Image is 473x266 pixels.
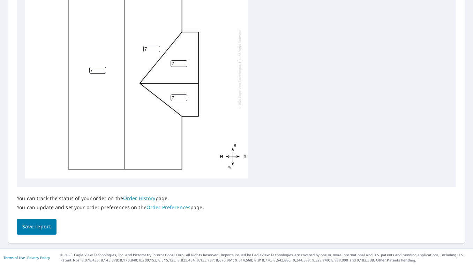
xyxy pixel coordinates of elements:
[3,256,50,260] p: |
[17,195,204,202] p: You can track the status of your order on the page.
[27,255,50,260] a: Privacy Policy
[123,195,156,202] a: Order History
[3,255,25,260] a: Terms of Use
[17,204,204,211] p: You can update and set your order preferences on the page.
[17,219,57,235] button: Save report
[147,204,190,211] a: Order Preferences
[60,252,470,263] p: © 2025 Eagle View Technologies, Inc. and Pictometry International Corp. All Rights Reserved. Repo...
[22,222,51,231] span: Save report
